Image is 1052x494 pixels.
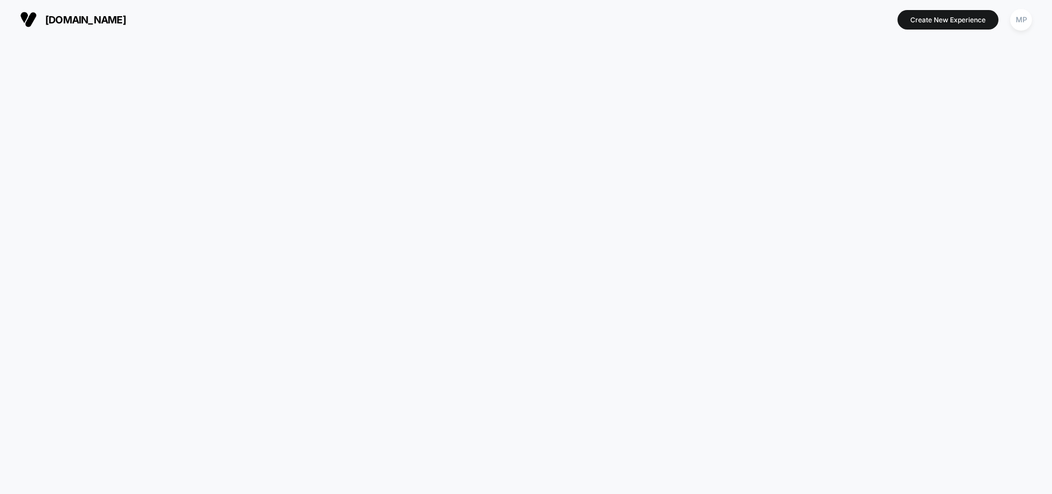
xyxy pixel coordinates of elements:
button: MP [1007,8,1035,31]
div: MP [1010,9,1032,31]
button: [DOMAIN_NAME] [17,11,129,28]
img: Visually logo [20,11,37,28]
button: Create New Experience [897,10,998,30]
span: [DOMAIN_NAME] [45,14,126,26]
